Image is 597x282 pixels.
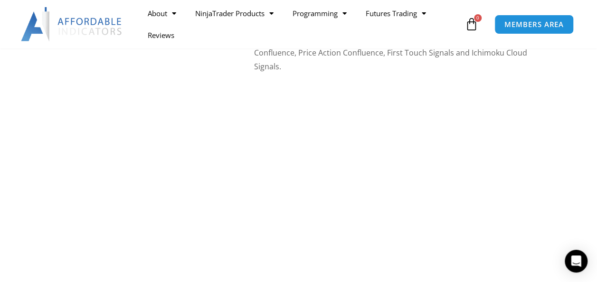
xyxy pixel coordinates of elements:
a: Reviews [138,24,184,46]
span: MEMBERS AREA [504,21,564,28]
a: NinjaTrader Products [186,2,283,24]
nav: Menu [138,2,463,46]
span: 0 [474,14,482,22]
a: 0 [451,10,493,38]
a: MEMBERS AREA [494,15,574,34]
a: Futures Trading [356,2,436,24]
div: Open Intercom Messenger [565,250,588,273]
a: About [138,2,186,24]
a: Programming [283,2,356,24]
img: LogoAI | Affordable Indicators – NinjaTrader [21,7,123,41]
